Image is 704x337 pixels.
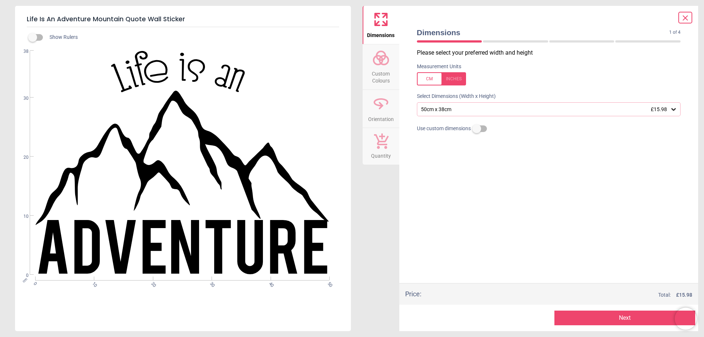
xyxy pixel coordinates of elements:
[15,48,29,55] span: 38
[417,63,461,70] label: Measurement Units
[32,281,37,286] span: 0
[27,12,339,27] h5: Life Is An Adventure Mountain Quote Wall Sticker
[15,213,29,220] span: 10
[363,67,399,85] span: Custom Colours
[33,33,351,42] div: Show Rulers
[420,106,670,113] div: 50cm x 38cm
[150,281,154,286] span: 20
[411,93,496,100] label: Select Dimensions (Width x Height)
[405,289,421,298] div: Price :
[91,281,95,286] span: 10
[417,125,471,132] span: Use custom dimensions
[651,106,667,112] span: £15.98
[15,95,29,102] span: 30
[326,281,331,286] span: 50
[367,28,395,39] span: Dimensions
[267,281,272,286] span: 40
[371,149,391,160] span: Quantity
[368,112,394,123] span: Orientation
[432,292,693,299] div: Total:
[208,281,213,286] span: 30
[554,311,695,325] button: Next
[676,292,692,299] span: £
[363,6,399,44] button: Dimensions
[679,292,692,298] span: 15.98
[21,277,28,283] span: cm
[363,90,399,128] button: Orientation
[417,49,687,57] p: Please select your preferred width and height
[15,154,29,161] span: 20
[363,128,399,165] button: Quantity
[675,308,697,330] iframe: Brevo live chat
[15,272,29,279] span: 0
[669,29,681,36] span: 1 of 4
[363,44,399,89] button: Custom Colours
[417,27,670,38] span: Dimensions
